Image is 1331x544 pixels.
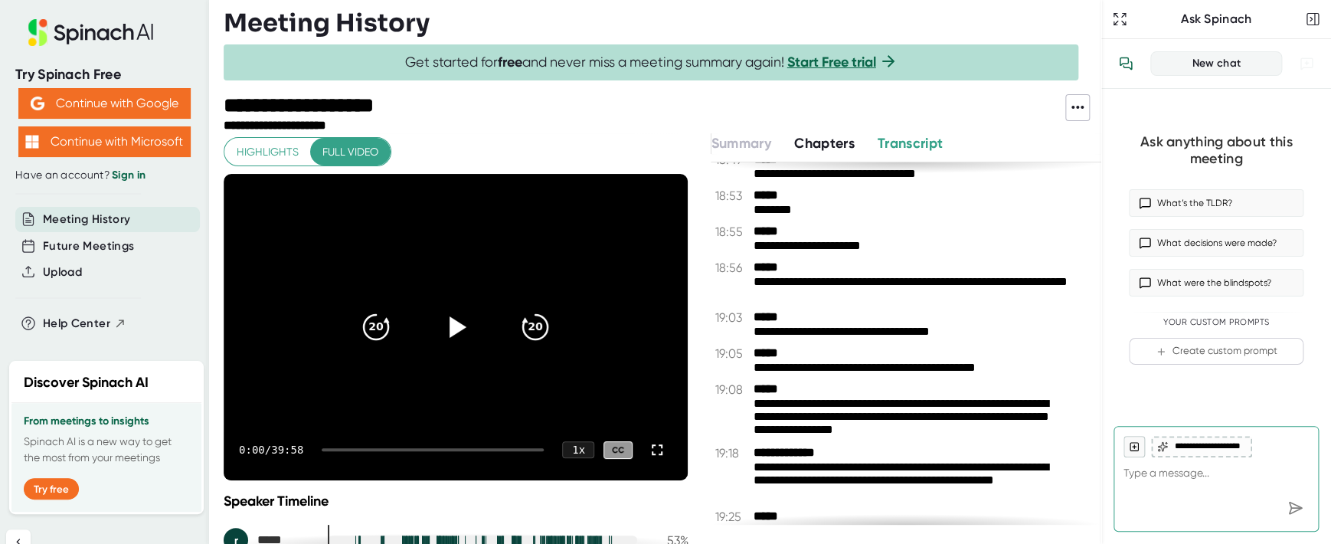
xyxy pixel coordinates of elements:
[715,310,749,325] span: 19:03
[878,133,943,154] button: Transcript
[43,238,134,255] button: Future Meetings
[498,54,522,70] b: free
[112,169,146,182] a: Sign in
[787,54,876,70] a: Start Free trial
[794,135,855,152] span: Chapters
[1130,11,1302,27] div: Ask Spinach
[711,133,770,154] button: Summary
[43,315,110,333] span: Help Center
[224,8,430,38] h3: Meeting History
[31,97,44,110] img: Aehbyd4JwY73AAAAAElFTkSuQmCC
[43,264,82,281] button: Upload
[239,444,303,456] div: 0:00 / 39:58
[322,143,378,162] span: Full video
[1129,229,1303,257] button: What decisions were made?
[715,224,749,239] span: 18:55
[18,88,191,119] button: Continue with Google
[794,133,855,154] button: Chapters
[24,415,189,428] h3: From meetings to insights
[1160,57,1272,70] div: New chat
[878,135,943,152] span: Transcript
[224,138,311,166] button: Highlights
[15,66,193,84] div: Try Spinach Free
[1129,317,1303,328] div: Your Custom Prompts
[562,441,594,458] div: 1 x
[1302,8,1323,30] button: Close conversation sidebar
[715,188,749,203] span: 18:53
[43,211,130,228] button: Meeting History
[1129,189,1303,217] button: What’s the TLDR?
[1110,48,1141,79] button: View conversation history
[715,261,749,275] span: 18:56
[405,54,898,71] span: Get started for and never miss a meeting summary again!
[24,478,79,500] button: Try free
[1129,338,1303,365] button: Create custom prompt
[715,446,749,460] span: 19:18
[1129,133,1303,168] div: Ask anything about this meeting
[18,126,191,157] button: Continue with Microsoft
[237,143,299,162] span: Highlights
[310,138,391,166] button: Full video
[43,315,126,333] button: Help Center
[1109,8,1130,30] button: Expand to Ask Spinach page
[15,169,193,182] div: Have an account?
[1129,269,1303,297] button: What were the blindspots?
[224,493,688,510] div: Speaker Timeline
[715,382,749,397] span: 19:08
[24,434,189,466] p: Spinach AI is a new way to get the most from your meetings
[715,510,749,524] span: 19:25
[24,372,149,393] h2: Discover Spinach AI
[1281,494,1309,522] div: Send message
[603,441,633,459] div: CC
[715,346,749,361] span: 19:05
[711,135,770,152] span: Summary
